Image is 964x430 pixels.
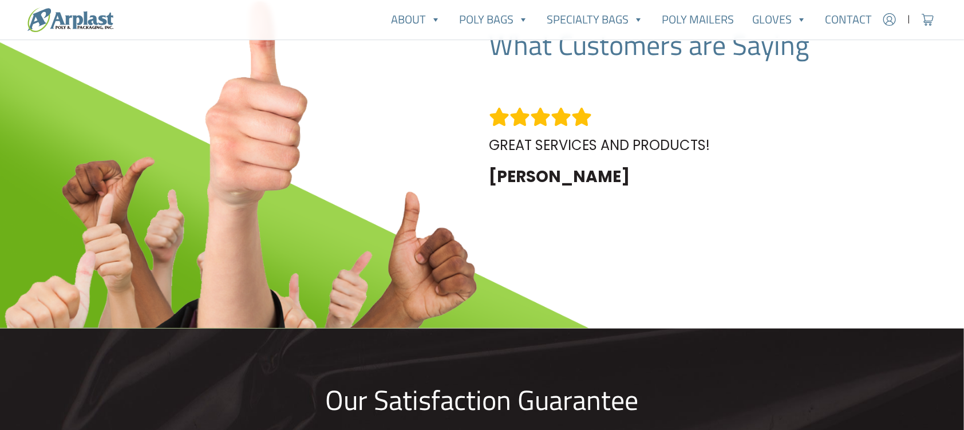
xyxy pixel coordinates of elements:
[382,8,450,31] a: About
[489,135,856,156] p: GREAT SERVICES AND PRODUCTS!
[538,8,653,31] a: Specialty Bags
[450,8,538,31] a: Poly Bags
[111,384,853,417] h2: Our Satisfaction Guarantee
[816,8,881,31] a: Contact
[489,29,853,62] h2: What Customers are Saying
[653,8,743,31] a: Poly Mailers
[489,165,856,189] p: [PERSON_NAME]
[743,8,816,31] a: Gloves
[907,13,910,26] span: |
[27,7,113,32] img: logo
[489,108,856,198] div: 4 / 7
